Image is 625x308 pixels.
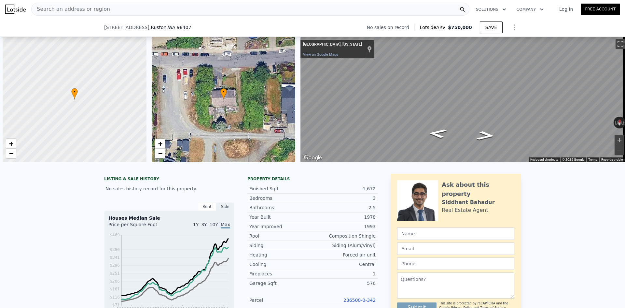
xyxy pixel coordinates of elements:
[155,139,165,149] a: Zoom in
[249,297,312,303] div: Parcel
[210,222,218,227] span: 10Y
[247,176,378,182] div: Property details
[110,287,120,291] tspan: $161
[312,223,376,230] div: 1993
[158,149,162,157] span: −
[551,6,581,12] a: Log In
[110,295,120,300] tspan: $116
[530,157,558,162] button: Keyboard shortcuts
[302,154,324,162] img: Google
[149,24,191,31] span: , Ruston
[155,149,165,158] a: Zoom out
[312,242,376,249] div: Siding (Alum/Vinyl)
[110,271,120,276] tspan: $251
[104,24,149,31] span: [STREET_ADDRESS]
[110,255,120,260] tspan: $341
[312,261,376,268] div: Central
[367,24,414,31] div: No sales on record
[249,242,312,249] div: Siding
[615,135,624,145] button: Zoom in
[108,215,230,221] div: Houses Median Sale
[71,89,78,95] span: •
[312,252,376,258] div: Forced air unit
[303,42,362,47] div: [GEOGRAPHIC_DATA], [US_STATE]
[302,154,324,162] a: Open this area in Google Maps (opens a new window)
[216,202,234,211] div: Sale
[397,257,514,270] input: Phone
[312,214,376,220] div: 1978
[343,298,376,303] a: 236500-0-342
[471,4,511,15] button: Solutions
[420,127,455,140] path: Go West
[312,233,376,239] div: Composition Shingle
[448,25,472,30] span: $750,000
[249,185,312,192] div: Finished Sqft
[110,279,120,284] tspan: $206
[420,24,448,31] span: Lotside ARV
[616,116,622,129] button: Reset the view
[249,195,312,201] div: Bedrooms
[201,222,207,227] span: 3Y
[249,280,312,286] div: Garage Sqft
[5,5,26,14] img: Lotside
[9,149,13,157] span: −
[249,252,312,258] div: Heating
[312,185,376,192] div: 1,672
[397,227,514,240] input: Name
[249,214,312,220] div: Year Built
[166,25,191,30] span: , WA 98407
[110,263,120,268] tspan: $296
[581,4,620,15] a: Free Account
[312,280,376,286] div: 576
[614,117,617,128] button: Rotate counterclockwise
[220,88,227,99] div: •
[198,202,216,211] div: Rent
[220,89,227,95] span: •
[480,22,503,33] button: SAVE
[6,139,16,149] a: Zoom in
[9,139,13,148] span: +
[468,129,503,142] path: Go East
[249,233,312,239] div: Roof
[108,221,169,232] div: Price per Square Foot
[193,222,199,227] span: 1Y
[562,158,584,161] span: © 2025 Google
[32,5,110,13] span: Search an address or region
[397,242,514,255] input: Email
[249,223,312,230] div: Year Improved
[221,222,230,228] span: Max
[71,88,78,99] div: •
[249,204,312,211] div: Bathrooms
[508,21,521,34] button: Show Options
[511,4,549,15] button: Company
[104,176,234,183] div: LISTING & SALE HISTORY
[442,206,488,214] div: Real Estate Agent
[249,261,312,268] div: Cooling
[112,303,120,307] tspan: $71
[303,52,338,57] a: View on Google Maps
[442,198,495,206] div: Siddhant Bahadur
[158,139,162,148] span: +
[442,180,514,198] div: Ask about this property
[312,204,376,211] div: 2.5
[312,195,376,201] div: 3
[249,271,312,277] div: Fireplaces
[110,233,120,237] tspan: $469
[110,247,120,252] tspan: $386
[615,145,624,155] button: Zoom out
[104,183,234,195] div: No sales history record for this property.
[6,149,16,158] a: Zoom out
[312,271,376,277] div: 1
[588,158,597,161] a: Terms (opens in new tab)
[367,46,372,53] a: Show location on map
